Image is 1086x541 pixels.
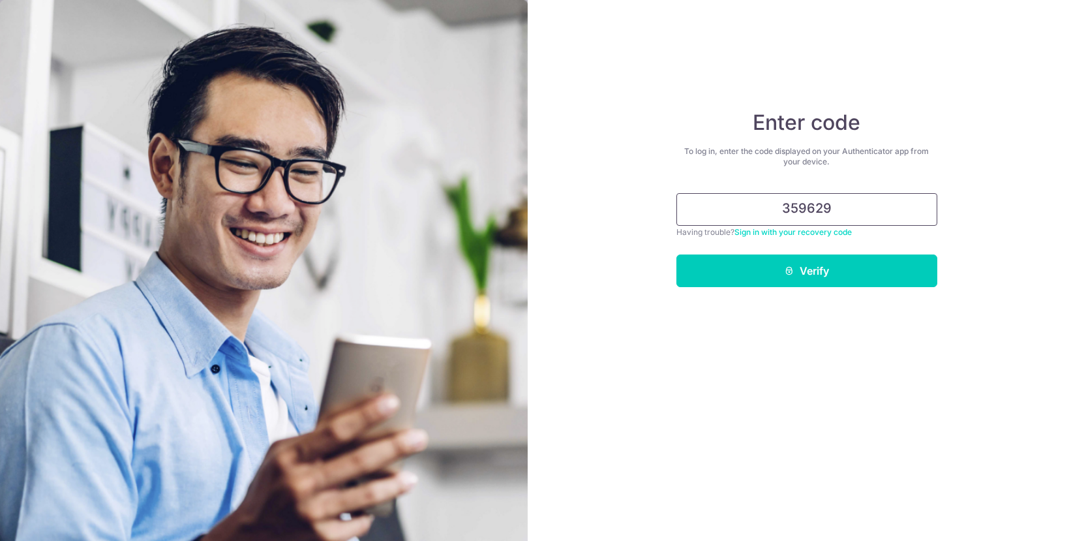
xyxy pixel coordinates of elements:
h4: Enter code [676,110,937,136]
div: Having trouble? [676,226,937,239]
button: Verify [676,255,937,287]
div: To log in, enter the code displayed on your Authenticator app from your device. [676,146,937,167]
a: Sign in with your recovery code [734,227,852,237]
input: Enter 6 digit code [676,193,937,226]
